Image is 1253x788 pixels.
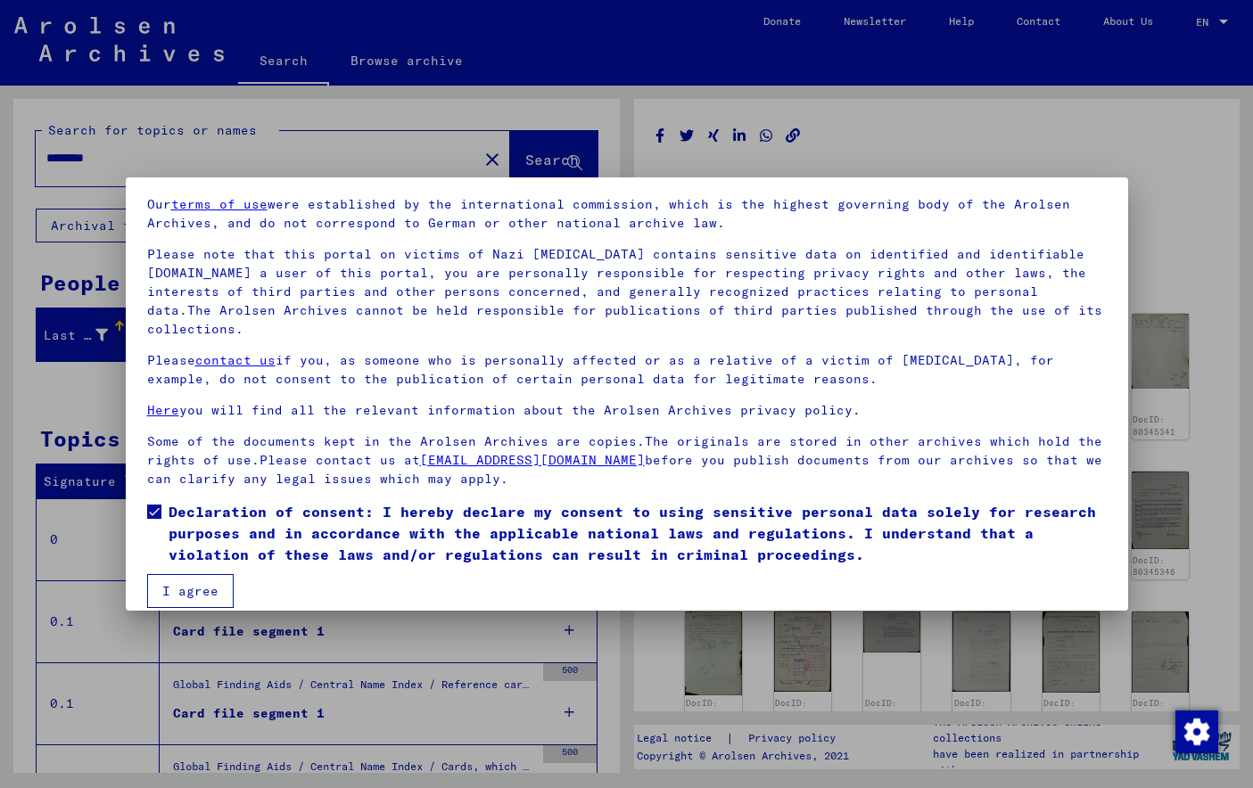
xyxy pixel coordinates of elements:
button: I agree [147,574,234,608]
img: Change consent [1175,710,1218,753]
a: contact us [195,352,276,368]
div: Change consent [1175,710,1217,752]
p: Please note that this portal on victims of Nazi [MEDICAL_DATA] contains sensitive data on identif... [147,245,1107,339]
a: [EMAIL_ADDRESS][DOMAIN_NAME] [420,452,645,468]
p: Please if you, as someone who is personally affected or as a relative of a victim of [MEDICAL_DAT... [147,351,1107,389]
span: Declaration of consent: I hereby declare my consent to using sensitive personal data solely for r... [169,501,1107,565]
p: Our were established by the international commission, which is the highest governing body of the ... [147,195,1107,233]
a: Here [147,402,179,418]
p: Some of the documents kept in the Arolsen Archives are copies.The originals are stored in other a... [147,432,1107,488]
p: you will find all the relevant information about the Arolsen Archives privacy policy. [147,401,1107,420]
a: terms of use [171,196,268,212]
